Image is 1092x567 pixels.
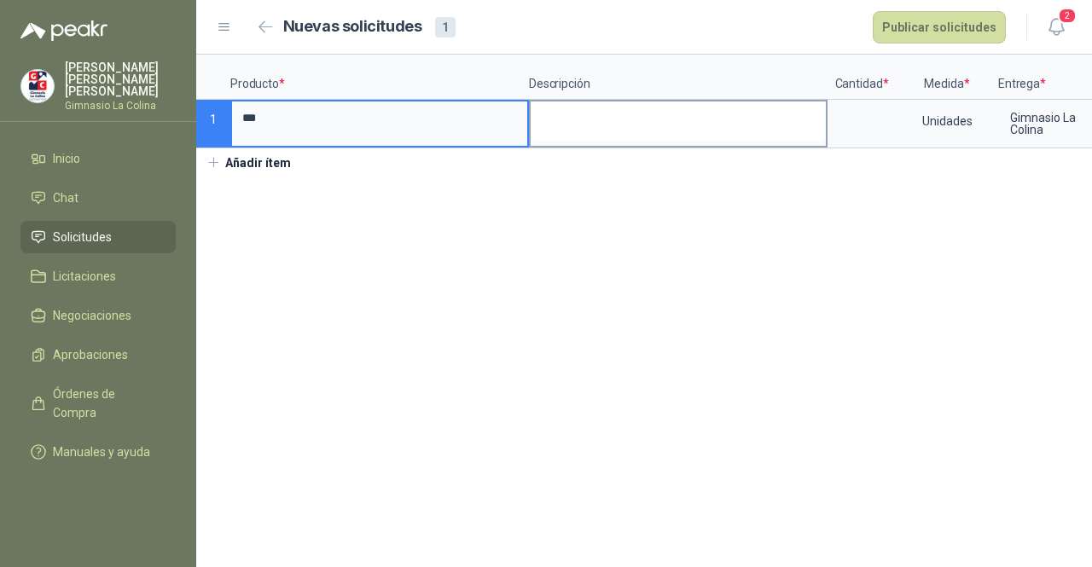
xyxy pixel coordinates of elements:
a: Inicio [20,142,176,175]
button: 2 [1041,12,1072,43]
a: Órdenes de Compra [20,378,176,429]
span: Inicio [53,149,80,168]
span: Negociaciones [53,306,131,325]
p: Gimnasio La Colina [65,101,176,111]
p: Descripción [529,55,828,100]
img: Logo peakr [20,20,107,41]
span: Solicitudes [53,228,112,246]
a: Chat [20,182,176,214]
a: Negociaciones [20,299,176,332]
span: Órdenes de Compra [53,385,160,422]
a: Aprobaciones [20,338,176,371]
span: Aprobaciones [53,345,128,364]
p: Medida [896,55,998,100]
a: Manuales y ayuda [20,436,176,468]
p: [PERSON_NAME] [PERSON_NAME] [PERSON_NAME] [65,61,176,97]
img: Company Logo [21,70,54,102]
button: Publicar solicitudes [873,11,1006,43]
a: Licitaciones [20,260,176,292]
p: Producto [230,55,529,100]
div: Unidades [897,101,996,141]
a: Solicitudes [20,221,176,253]
span: 2 [1058,8,1077,24]
span: Manuales y ayuda [53,443,150,461]
span: Chat [53,188,78,207]
span: Licitaciones [53,267,116,286]
p: 1 [196,100,230,148]
button: Añadir ítem [196,148,301,177]
div: 1 [435,17,456,38]
h2: Nuevas solicitudes [283,14,422,39]
p: Cantidad [828,55,896,100]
